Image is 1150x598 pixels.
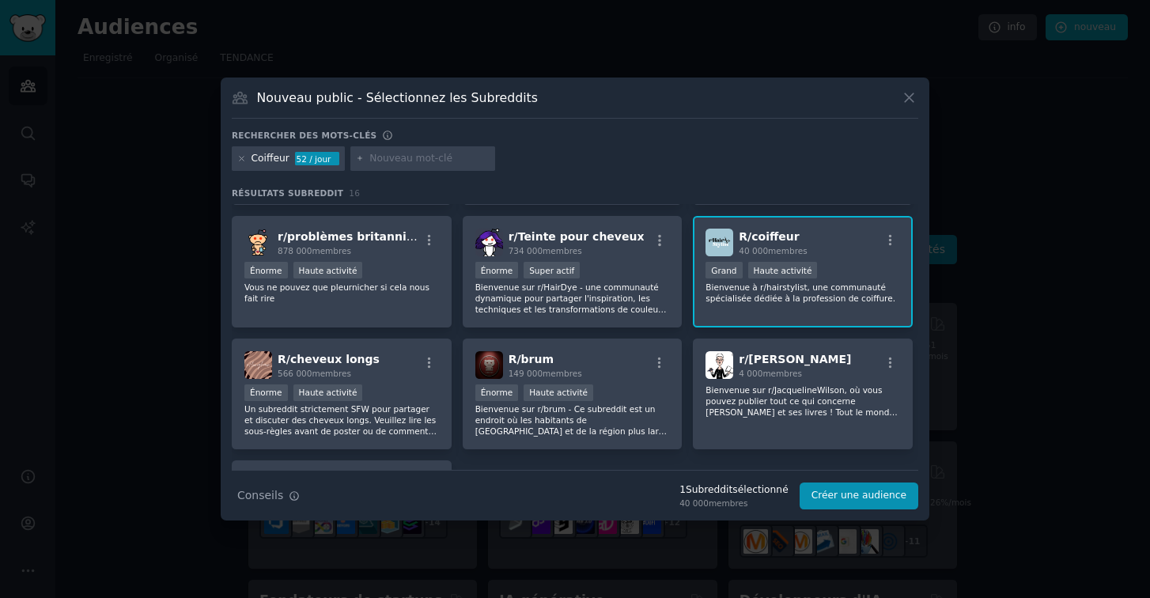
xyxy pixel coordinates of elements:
[278,246,351,255] span: 878 000 membres
[475,229,503,256] img: Teinture pour cheveux
[278,369,351,378] span: 566 000 membres
[252,152,289,166] div: Coiffeur
[278,353,380,365] span: R/ cheveux longs
[739,230,799,243] span: R/ coiffeur
[293,384,363,401] div: Haute activité
[244,229,272,256] img: problèmes britanniques
[509,353,554,365] span: R/ brum
[800,483,918,509] button: Créer une audience
[524,262,580,278] div: Super actif
[748,262,818,278] div: Haute activité
[244,282,439,304] p: Vous ne pouvez que pleurnicher si cela nous fait rire
[706,282,900,304] p: Bienvenue à r/hairstylist, une communauté spécialisée dédiée à la profession de coiffure.
[739,353,851,365] span: r/ [PERSON_NAME]
[475,351,503,379] img: Brume
[706,229,733,256] img: Coiffeur
[349,188,360,198] span: 16
[232,482,305,509] button: Conseils
[509,230,645,243] span: r/ Teinte pour cheveux
[244,351,272,379] img: Cheveux longs
[475,384,519,401] div: Énorme
[706,351,733,379] img: Jacqueline Wilson
[706,384,900,418] p: Bienvenue sur r/JacquelineWilson, où vous pouvez publier tout ce qui concerne [PERSON_NAME] et se...
[509,246,582,255] span: 734 000 membres
[679,498,789,509] div: 40 000 membres
[739,369,802,378] span: 4 000 membres
[232,187,343,199] span: RÉSULTATS SUBREDDIT
[244,403,439,437] p: Un subreddit strictement SFW pour partager et discuter des cheveux longs. Veuillez lire les sous-...
[237,487,283,504] span: Conseils
[706,262,742,278] div: Grand
[475,403,670,437] p: Bienvenue sur r/brum - Ce subreddit est un endroit où les habitants de [GEOGRAPHIC_DATA] et de la...
[509,369,582,378] span: 149 000 membres
[679,483,789,498] div: 1 Subreddit sélectionné
[369,152,490,166] input: Nouveau mot-clé
[475,282,670,315] p: Bienvenue sur r/HairDye - une communauté dynamique pour partager l'inspiration, les techniques et...
[257,89,539,106] h3: Nouveau public - Sélectionnez les Subreddits
[232,130,376,141] h3: RECHERCHER DES MOTS-CLÉS
[475,262,519,278] div: Énorme
[278,230,437,243] span: r/ problèmes britanniques
[244,262,288,278] div: Énorme
[524,384,593,401] div: Haute activité
[739,246,807,255] span: 40 000 membres
[293,262,363,278] div: Haute activité
[244,384,288,401] div: Énorme
[295,152,339,166] div: 52 / jour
